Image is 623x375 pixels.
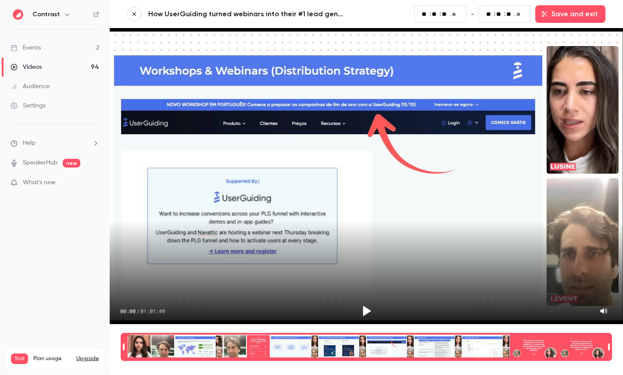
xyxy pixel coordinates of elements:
a: SpeakerHub [23,158,57,168]
div: Audience [11,82,50,91]
span: / [136,307,140,314]
li: help-dropdown-opener [11,139,99,148]
input: minutes [432,9,439,19]
a: How UserGuiding turned webinars into their #1 lead gen channel [148,9,359,19]
input: hours [422,9,429,19]
span: : [430,10,431,19]
button: Save and exit [535,5,605,23]
span: . [450,10,451,19]
div: Events [11,43,41,52]
button: Mute [595,302,612,320]
span: Help [23,139,36,148]
input: seconds [506,9,513,19]
input: hours [486,9,493,19]
fieldset: 00:00.00 [414,5,466,23]
input: seconds [442,9,449,19]
span: What's new [23,178,56,187]
div: Time range seconds start time [121,334,127,360]
div: Settings [11,101,46,110]
fieldset: 01:01:49.17 [479,5,531,23]
section: Video player [110,28,623,324]
span: Plan usage [33,355,71,362]
img: Contrast [11,7,25,21]
span: 01:01:49 [140,307,165,314]
span: : [440,10,441,19]
span: : [494,10,495,19]
div: Time range seconds end time [606,334,612,360]
div: Time range selector [127,335,605,359]
h6: Contrast [32,10,60,19]
span: new [63,159,80,168]
span: . [514,10,516,19]
button: Upgrade [76,355,99,362]
span: - [471,9,474,19]
div: 00:00 [120,307,165,314]
div: Videos [11,63,42,71]
span: : [504,10,505,19]
span: Trial [11,354,28,364]
input: milliseconds [452,10,459,19]
input: milliseconds [516,10,523,19]
button: Play [356,300,377,321]
span: 00:00 [120,307,136,314]
input: minutes [496,9,503,19]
